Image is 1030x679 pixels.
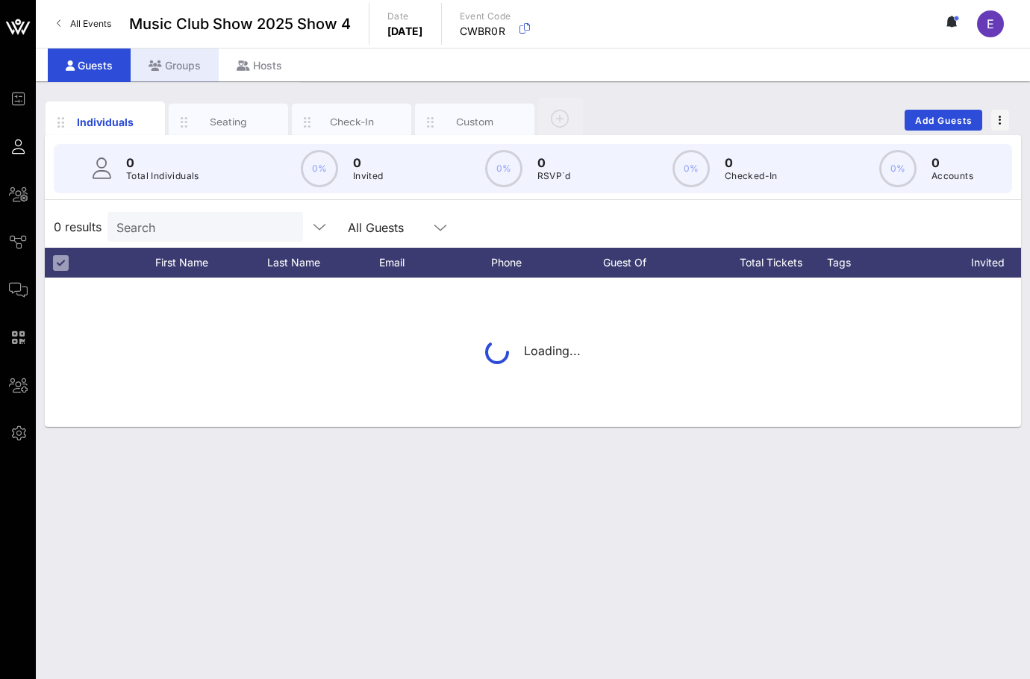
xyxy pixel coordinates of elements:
p: Checked-In [725,169,778,184]
div: Groups [131,48,219,82]
a: All Events [48,12,120,36]
p: [DATE] [387,24,423,39]
div: Phone [491,248,603,278]
p: Invited [353,169,384,184]
p: 0 [353,154,384,172]
div: Email [379,248,491,278]
span: All Events [70,18,111,29]
p: Event Code [460,9,511,24]
span: 0 results [54,218,102,236]
div: Last Name [267,248,379,278]
div: Guests [48,48,131,82]
p: Total Individuals [126,169,199,184]
div: Guest Of [603,248,715,278]
p: 0 [725,154,778,172]
p: 0 [537,154,571,172]
div: Check-In [319,115,385,129]
div: All Guests [339,212,458,242]
div: Custom [442,115,508,129]
div: Loading... [485,340,581,364]
span: E [987,16,994,31]
div: E [977,10,1004,37]
span: Music Club Show 2025 Show 4 [129,13,351,35]
div: Tags [827,248,954,278]
p: CWBR0R [460,24,511,39]
div: Seating [196,115,262,129]
p: Accounts [931,169,973,184]
div: Total Tickets [715,248,827,278]
p: 0 [126,154,199,172]
p: RSVP`d [537,169,571,184]
span: Add Guests [914,115,973,126]
div: First Name [155,248,267,278]
div: Hosts [219,48,300,82]
p: Date [387,9,423,24]
p: 0 [931,154,973,172]
div: Individuals [72,114,139,130]
div: All Guests [348,221,404,234]
button: Add Guests [905,110,982,131]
